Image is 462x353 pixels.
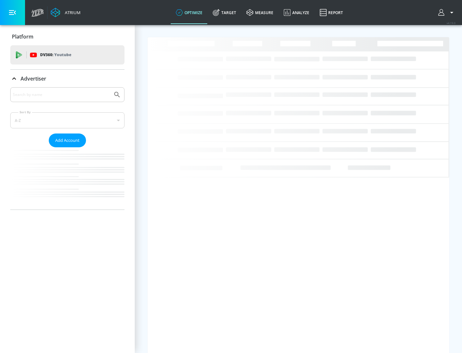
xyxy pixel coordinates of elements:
p: Platform [12,33,33,40]
a: optimize [171,1,208,24]
nav: list of Advertiser [10,147,124,210]
div: Atrium [62,10,81,15]
p: Youtube [54,51,71,58]
div: DV360: Youtube [10,45,124,65]
a: Report [314,1,348,24]
div: Platform [10,28,124,46]
div: Advertiser [10,70,124,88]
p: Advertiser [21,75,46,82]
div: Advertiser [10,87,124,210]
a: Target [208,1,241,24]
label: Sort By [18,110,32,114]
p: DV360: [40,51,71,58]
span: v 4.19.0 [447,21,456,25]
div: A-Z [10,112,124,128]
button: Add Account [49,133,86,147]
a: measure [241,1,278,24]
input: Search by name [13,90,110,99]
a: Analyze [278,1,314,24]
a: Atrium [51,8,81,17]
span: Add Account [55,137,80,144]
